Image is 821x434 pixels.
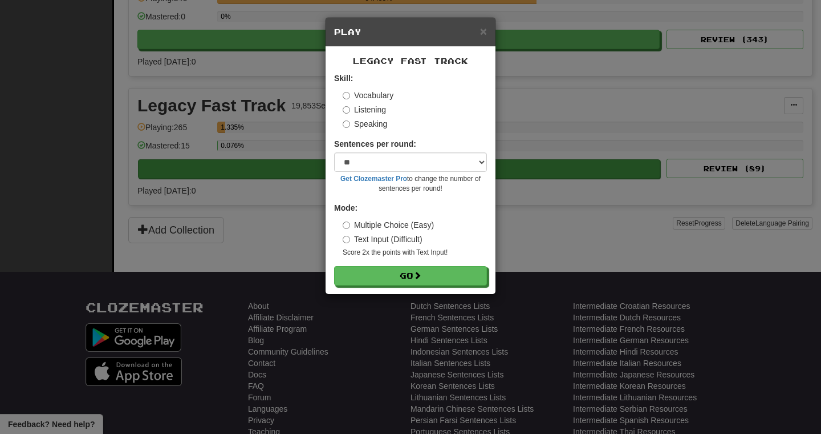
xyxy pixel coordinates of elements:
[343,219,434,231] label: Multiple Choice (Easy)
[343,92,350,99] input: Vocabulary
[343,234,422,245] label: Text Input (Difficult)
[343,106,350,114] input: Listening
[343,104,386,115] label: Listening
[340,175,407,183] a: Get Clozemaster Pro
[334,203,357,212] strong: Mode:
[353,56,468,66] span: Legacy Fast Track
[334,74,353,83] strong: Skill:
[343,248,487,258] small: Score 2x the points with Text Input !
[480,25,487,38] span: ×
[480,25,487,37] button: Close
[343,236,350,243] input: Text Input (Difficult)
[334,174,487,194] small: to change the number of sentences per round!
[334,138,416,150] label: Sentences per round:
[334,26,487,38] h5: Play
[343,90,393,101] label: Vocabulary
[343,222,350,229] input: Multiple Choice (Easy)
[334,266,487,286] button: Go
[343,118,387,130] label: Speaking
[343,120,350,128] input: Speaking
